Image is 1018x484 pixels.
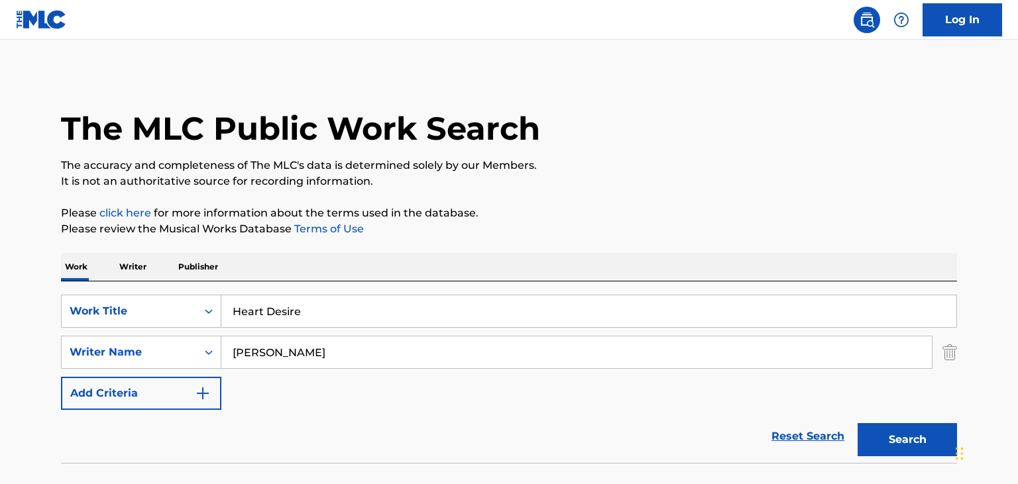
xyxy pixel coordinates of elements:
[942,336,957,369] img: Delete Criterion
[61,205,957,221] p: Please for more information about the terms used in the database.
[70,344,189,360] div: Writer Name
[956,434,964,473] div: Drag
[923,3,1002,36] a: Log In
[115,253,150,281] p: Writer
[61,109,540,148] h1: The MLC Public Work Search
[854,7,880,33] a: Public Search
[61,158,957,173] p: The accuracy and completeness of The MLC's data is determined solely by our Members.
[61,221,957,237] p: Please review the Musical Works Database
[61,295,957,463] form: Search Form
[893,12,909,28] img: help
[61,253,91,281] p: Work
[61,173,957,189] p: It is not an authoritative source for recording information.
[859,12,875,28] img: search
[99,207,151,219] a: click here
[70,303,189,319] div: Work Title
[292,222,364,235] a: Terms of Use
[765,422,851,451] a: Reset Search
[174,253,222,281] p: Publisher
[61,377,221,410] button: Add Criteria
[952,420,1018,484] iframe: Chat Widget
[195,385,211,401] img: 9d2ae6d4665cec9f34b9.svg
[888,7,915,33] div: Help
[858,423,957,456] button: Search
[16,10,67,29] img: MLC Logo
